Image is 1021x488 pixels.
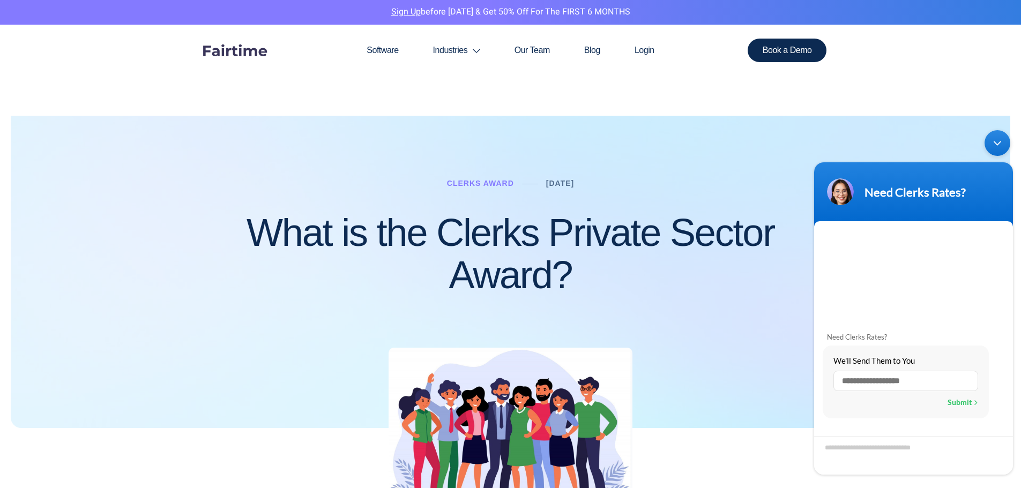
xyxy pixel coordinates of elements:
h1: What is the Clerks Private Sector Award? [195,212,827,296]
a: Our Team [497,25,567,76]
a: Book a Demo [748,39,827,62]
a: Clerks Award [447,179,514,187]
iframe: To enrich screen reader interactions, please activate Accessibility in Grammarly extension settings [809,125,1018,480]
a: [DATE] [546,179,574,187]
a: Login [617,25,672,76]
p: before [DATE] & Get 50% Off for the FIRST 6 MONTHS [8,5,1013,19]
a: Blog [567,25,617,76]
a: Sign Up [391,5,421,18]
span: Book a Demo [763,46,812,55]
a: Software [349,25,415,76]
a: Industries [416,25,497,76]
